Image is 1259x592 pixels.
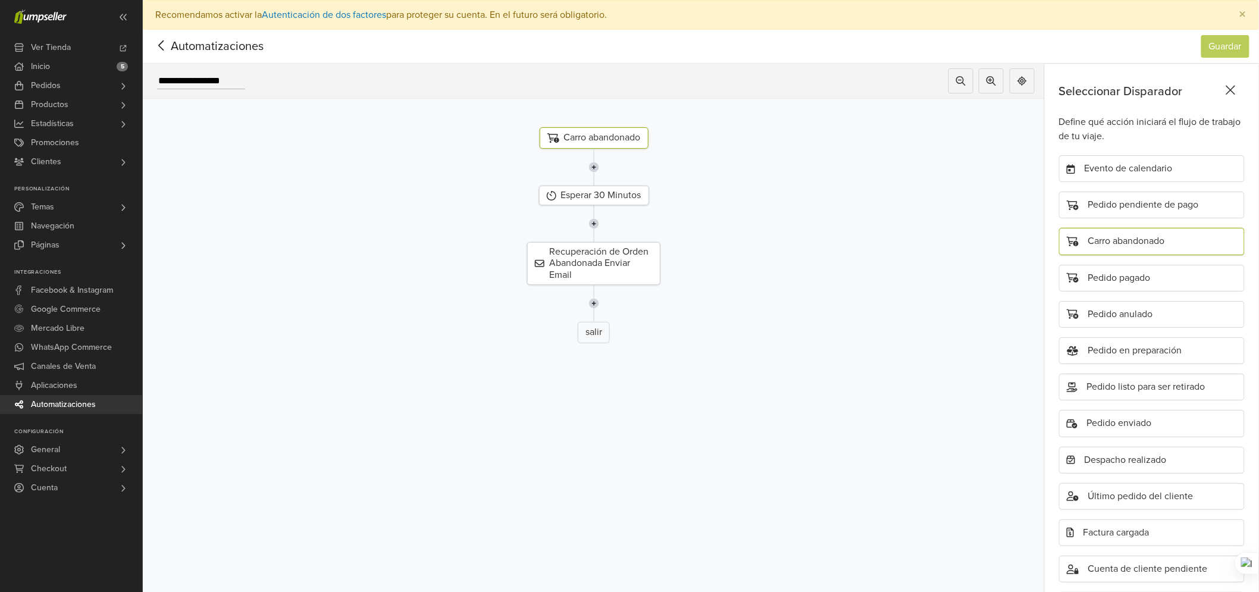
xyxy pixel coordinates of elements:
div: Pedido anulado [1059,301,1245,328]
div: Cuenta de cliente pendiente [1059,556,1245,582]
span: Google Commerce [31,300,101,319]
div: salir [578,322,610,343]
p: Personalización [14,186,142,193]
div: Pedido en preparación [1059,337,1245,364]
span: Automatizaciones [152,37,245,55]
span: Aplicaciones [31,376,77,395]
div: Factura cargada [1059,519,1245,546]
span: Promociones [31,133,79,152]
div: Pedido pendiente de pago [1059,192,1245,218]
a: Autenticación de dos factores [262,9,386,21]
img: line-7960e5f4d2b50ad2986e.svg [589,285,599,322]
div: Esperar 30 Minutos [539,186,649,205]
span: Navegación [31,217,74,236]
span: Cuenta [31,478,58,497]
span: Checkout [31,459,67,478]
span: Clientes [31,152,61,171]
span: Productos [31,95,68,114]
span: Temas [31,198,54,217]
span: Automatizaciones [31,395,96,414]
span: Facebook & Instagram [31,281,113,300]
span: Inicio [31,57,50,76]
span: Pedidos [31,76,61,95]
div: Pedido pagado [1059,265,1245,292]
p: Integraciones [14,269,142,276]
div: Despacho realizado [1059,447,1245,474]
span: General [31,440,60,459]
img: line-7960e5f4d2b50ad2986e.svg [589,149,599,186]
p: Configuración [14,428,142,436]
div: Pedido listo para ser retirado [1059,374,1245,400]
span: Ver Tienda [31,38,71,57]
div: Evento de calendario [1059,155,1245,182]
div: Carro abandonado [1059,228,1245,255]
span: Estadísticas [31,114,74,133]
div: Último pedido del cliente [1059,483,1245,510]
button: Close [1227,1,1258,29]
img: line-7960e5f4d2b50ad2986e.svg [589,205,599,242]
span: × [1239,6,1247,23]
span: WhatsApp Commerce [31,338,112,357]
span: Páginas [31,236,59,255]
div: Define qué acción iniciará el flujo de trabajo de tu viaje. [1059,115,1245,143]
button: Guardar [1201,35,1249,58]
span: Mercado Libre [31,319,84,338]
div: Seleccionar Disparador [1059,83,1240,101]
span: Canales de Venta [31,357,96,376]
div: Pedido enviado [1059,410,1245,437]
span: 5 [117,62,128,71]
div: Recuperación de Orden Abandonada Enviar Email [527,242,660,285]
div: Carro abandonado [540,127,649,149]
